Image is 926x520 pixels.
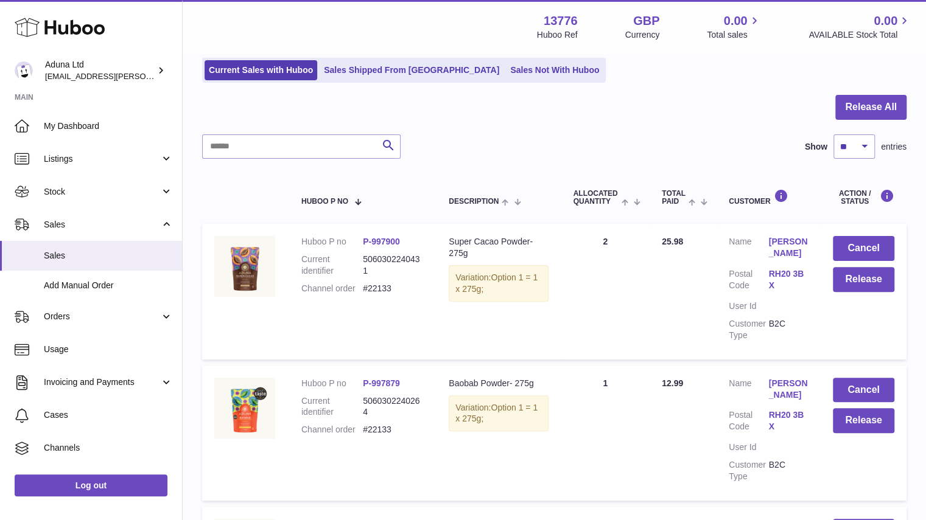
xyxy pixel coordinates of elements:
[768,318,808,341] dd: B2C
[729,459,768,482] dt: Customer Type
[729,236,768,262] dt: Name
[662,237,683,246] span: 25.98
[15,61,33,80] img: deborahe.kamara@aduna.com
[363,254,424,277] dd: 5060302240431
[833,189,894,206] div: Action / Status
[561,224,650,359] td: 2
[561,366,650,501] td: 1
[301,198,348,206] span: Huboo P no
[881,141,907,153] span: entries
[768,459,808,482] dd: B2C
[506,60,603,80] a: Sales Not With Huboo
[768,409,808,432] a: RH20 3BX
[662,378,683,388] span: 12.99
[449,378,549,389] div: Baobab Powder- 275g
[45,59,155,82] div: Aduna Ltd
[301,254,363,277] dt: Current identifier
[808,13,911,41] a: 0.00 AVAILABLE Stock Total
[833,378,894,403] button: Cancel
[45,71,309,81] span: [EMAIL_ADDRESS][PERSON_NAME][PERSON_NAME][DOMAIN_NAME]
[874,13,897,29] span: 0.00
[44,120,173,132] span: My Dashboard
[544,13,578,29] strong: 13776
[729,300,768,312] dt: User Id
[835,95,907,120] button: Release All
[363,378,400,388] a: P-997879
[44,250,173,262] span: Sales
[363,237,400,246] a: P-997900
[449,236,549,259] div: Super Cacao Powder- 275g
[805,141,827,153] label: Show
[44,344,173,355] span: Usage
[44,442,173,454] span: Channels
[301,283,363,294] dt: Channel order
[633,13,659,29] strong: GBP
[301,236,363,248] dt: Huboo P no
[44,186,160,198] span: Stock
[363,283,424,294] dd: #22133
[729,189,808,206] div: Customer
[729,409,768,435] dt: Postal Code
[301,424,363,435] dt: Channel order
[768,268,808,291] a: RH20 3BX
[205,60,317,80] a: Current Sales with Huboo
[833,236,894,261] button: Cancel
[449,198,499,206] span: Description
[707,13,761,41] a: 0.00 Total sales
[44,409,173,421] span: Cases
[44,219,160,231] span: Sales
[455,272,538,294] span: Option 1 = 1 x 275g;
[44,153,160,165] span: Listings
[729,442,768,453] dt: User Id
[44,280,173,291] span: Add Manual Order
[44,376,160,388] span: Invoicing and Payments
[729,268,768,294] dt: Postal Code
[363,424,424,435] dd: #22133
[320,60,503,80] a: Sales Shipped From [GEOGRAPHIC_DATA]
[573,190,618,206] span: ALLOCATED Quantity
[724,13,748,29] span: 0.00
[214,378,275,439] img: BAOBAB-POWDER-POUCH-FOP-CHALK.jpg
[768,236,808,259] a: [PERSON_NAME]
[808,29,911,41] span: AVAILABLE Stock Total
[301,395,363,418] dt: Current identifier
[449,265,549,302] div: Variation:
[833,408,894,433] button: Release
[625,29,660,41] div: Currency
[301,378,363,389] dt: Huboo P no
[662,190,686,206] span: Total paid
[768,378,808,401] a: [PERSON_NAME]
[363,395,424,418] dd: 5060302240264
[214,236,275,297] img: SUPER-CACAO-POWDER-POUCH-FOP-CHALK.jpg
[455,403,538,424] span: Option 1 = 1 x 275g;
[449,395,549,432] div: Variation:
[729,378,768,404] dt: Name
[15,474,167,496] a: Log out
[537,29,578,41] div: Huboo Ref
[729,318,768,341] dt: Customer Type
[707,29,761,41] span: Total sales
[44,311,160,322] span: Orders
[833,267,894,292] button: Release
